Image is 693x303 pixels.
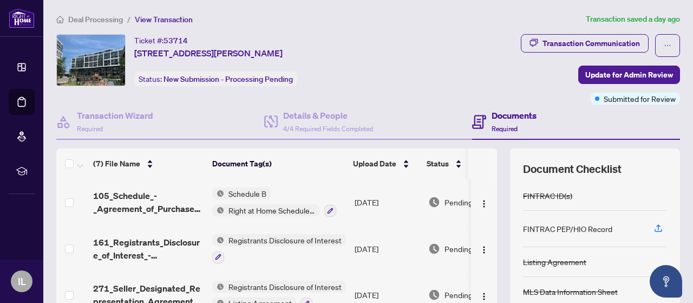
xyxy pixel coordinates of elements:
button: Logo [475,240,493,257]
th: (7) File Name [89,149,208,179]
button: Open asap [650,265,682,298]
img: Logo [480,292,488,301]
span: Submitted for Review [604,93,676,105]
th: Document Tag(s) [208,149,349,179]
div: Ticket #: [134,34,188,47]
span: 4/4 Required Fields Completed [283,125,373,133]
span: ellipsis [664,42,671,49]
img: Document Status [428,196,440,208]
li: / [127,13,130,25]
td: [DATE] [350,225,424,272]
span: 53714 [164,36,188,46]
span: Required [77,125,103,133]
span: Right at Home Schedule B [224,204,320,216]
span: Pending Review [444,196,499,208]
div: Listing Agreement [523,256,586,268]
img: Status Icon [212,281,224,293]
span: [STREET_ADDRESS][PERSON_NAME] [134,47,283,60]
h4: Details & People [283,109,373,122]
button: Transaction Communication [521,34,649,53]
span: Registrants Disclosure of Interest [224,234,346,246]
img: Status Icon [212,188,224,199]
button: Status IconSchedule BStatus IconRight at Home Schedule B [212,188,336,217]
span: 105_Schedule_-_Agreement_of_Purchase_and_Sale_-_A_-_PropTx-[PERSON_NAME].pdf [93,189,204,215]
span: View Transaction [135,15,193,24]
span: Pending Review [444,243,499,255]
span: Update for Admin Review [585,66,673,83]
span: 161_Registrants_Disclosure_of_Interest_-_Disposition_of_Property_-_PropTx-[PERSON_NAME].pdf [93,236,204,262]
div: MLS Data Information Sheet [523,286,618,298]
img: Document Status [428,289,440,301]
button: Status IconRegistrants Disclosure of Interest [212,234,346,263]
span: (7) File Name [93,158,140,170]
h4: Transaction Wizard [77,109,153,122]
img: logo [9,8,35,28]
span: Schedule B [224,188,271,199]
article: Transaction saved a day ago [586,13,680,25]
span: Required [492,125,518,133]
span: home [56,16,64,23]
div: FINTRAC ID(s) [523,190,572,202]
td: [DATE] [350,179,424,225]
span: IL [18,274,26,289]
th: Upload Date [349,149,422,179]
button: Logo [475,194,493,211]
img: IMG-W12411361_1.jpg [57,35,125,86]
img: Logo [480,246,488,254]
span: Registrants Disclosure of Interest [224,281,346,293]
img: Document Status [428,243,440,255]
img: Status Icon [212,234,224,246]
div: Status: [134,72,297,86]
span: New Submission - Processing Pending [164,74,293,84]
img: Status Icon [212,204,224,216]
span: Deal Processing [68,15,123,24]
div: FINTRAC PEP/HIO Record [523,223,612,235]
span: Upload Date [353,158,396,170]
th: Status [422,149,514,179]
h4: Documents [492,109,537,122]
div: Transaction Communication [542,35,640,52]
span: Status [427,158,449,170]
button: Update for Admin Review [578,66,680,84]
img: Logo [480,199,488,208]
span: Pending Review [444,289,499,301]
span: Document Checklist [523,162,622,177]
